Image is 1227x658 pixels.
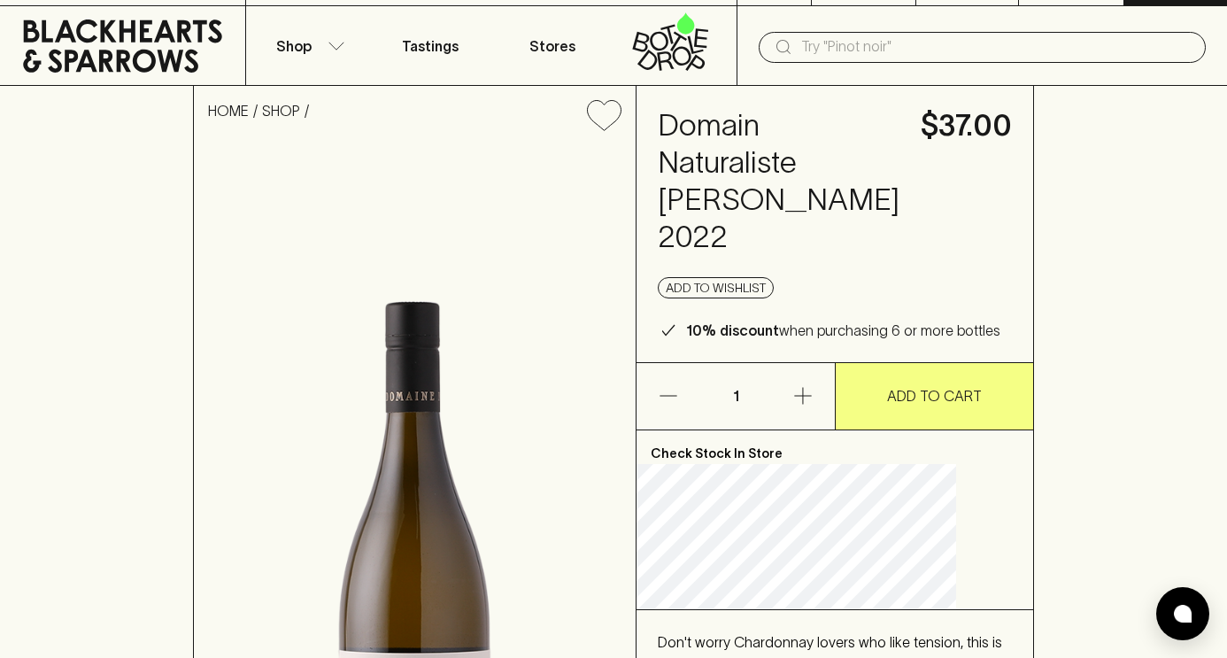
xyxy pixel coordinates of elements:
p: Shop [276,35,312,57]
a: Stores [491,6,613,85]
button: Shop [246,6,368,85]
a: SHOP [262,103,300,119]
p: Stores [529,35,575,57]
button: Add to wishlist [658,277,774,298]
a: HOME [208,103,249,119]
input: Try "Pinot noir" [801,33,1192,61]
p: when purchasing 6 or more bottles [686,320,1000,341]
img: bubble-icon [1174,605,1192,623]
p: Tastings [402,35,459,57]
p: Check Stock In Store [637,430,1033,464]
p: 1 [714,363,757,430]
h4: Domain Naturaliste [PERSON_NAME] 2022 [658,107,899,256]
button: ADD TO CART [836,363,1033,430]
a: Tastings [369,6,491,85]
button: Add to wishlist [580,93,629,138]
h4: $37.00 [921,107,1012,144]
p: ADD TO CART [887,385,982,406]
b: 10% discount [686,322,779,338]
